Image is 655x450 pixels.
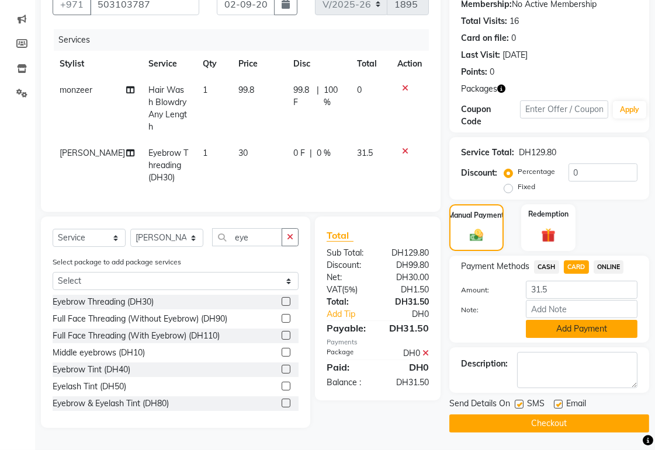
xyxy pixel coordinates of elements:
th: Disc [286,51,350,77]
span: | [317,84,319,109]
input: Amount [526,281,637,299]
div: Points: [461,66,487,78]
div: Card on file: [461,32,509,44]
div: 16 [510,15,519,27]
th: Service [141,51,196,77]
button: Add Payment [526,320,637,338]
label: Manual Payment [449,210,505,221]
th: Total [350,51,390,77]
input: Add Note [526,300,637,318]
div: Payable: [318,321,378,335]
label: Percentage [518,166,555,177]
span: ONLINE [594,260,624,274]
div: Full Face Threading (With Eyebrow) (DH110) [53,330,220,342]
span: Vat [327,284,342,295]
div: 0 [511,32,516,44]
label: Note: [452,305,517,315]
div: Payments [327,337,429,347]
span: 31.5 [357,148,373,158]
div: DH30.00 [378,271,438,284]
button: Checkout [449,414,649,432]
input: Enter Offer / Coupon Code [520,100,608,118]
div: ( ) [318,284,378,296]
span: Packages [461,83,497,95]
span: 100 % [324,84,343,109]
th: Stylist [53,51,141,77]
div: Balance : [318,376,378,389]
label: Select package to add package services [53,257,181,267]
span: 0 % [317,147,331,159]
div: Discount: [461,167,497,179]
div: Sub Total: [318,247,378,259]
div: Middle eyebrows (DH10) [53,347,145,359]
span: Total [327,229,354,242]
div: Services [54,29,438,51]
th: Action [390,51,429,77]
span: 99.8 [238,85,254,95]
label: Amount: [452,285,517,295]
span: Eyebrow Threading (DH30) [148,148,188,183]
div: DH0 [388,308,438,320]
div: Eyebrow & Eyelash Tint (DH80) [53,397,169,410]
span: Send Details On [449,397,510,412]
span: | [310,147,312,159]
span: [PERSON_NAME] [60,148,125,158]
a: Add Tip [318,308,388,320]
div: Full Face Threading (Without Eyebrow) (DH90) [53,313,227,325]
div: DH129.80 [378,247,438,259]
div: DH31.50 [378,376,438,389]
input: Search or Scan [212,228,282,246]
span: Hair Wash Blowdry Any Length [148,85,187,132]
span: CARD [564,260,589,274]
div: Eyebrow Threading (DH30) [53,296,154,308]
span: SMS [527,397,545,412]
div: Eyelash Tint (DH50) [53,381,126,393]
span: 0 F [293,147,305,159]
label: Redemption [528,209,569,219]
div: DH0 [378,360,438,374]
button: Apply [613,101,646,118]
div: DH0 [378,347,438,360]
span: 99.8 F [293,84,312,109]
div: [DATE] [502,49,528,61]
span: 30 [238,148,248,158]
img: _gift.svg [537,226,560,244]
div: Paid: [318,360,378,374]
div: DH31.50 [378,321,438,335]
span: 1 [203,85,207,95]
th: Price [231,51,286,77]
div: Coupon Code [461,103,520,128]
div: Last Visit: [461,49,500,61]
div: 0 [490,66,494,78]
span: CASH [534,260,559,274]
div: DH1.50 [378,284,438,296]
div: Description: [461,358,508,370]
span: monzeer [60,85,92,95]
span: Email [566,397,586,412]
div: DH129.80 [519,146,556,159]
img: _cash.svg [466,228,487,243]
div: Package [318,347,378,360]
span: Payment Methods [461,260,529,273]
div: DH31.50 [378,296,438,308]
div: Discount: [318,259,378,271]
div: Total: [318,296,378,308]
div: Net: [318,271,378,284]
label: Fixed [518,182,535,192]
span: 0 [357,85,362,95]
th: Qty [196,51,231,77]
div: Total Visits: [461,15,507,27]
div: Service Total: [461,146,514,159]
span: 5% [344,285,355,294]
div: Eyebrow Tint (DH40) [53,364,130,376]
span: 1 [203,148,207,158]
div: DH99.80 [378,259,438,271]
